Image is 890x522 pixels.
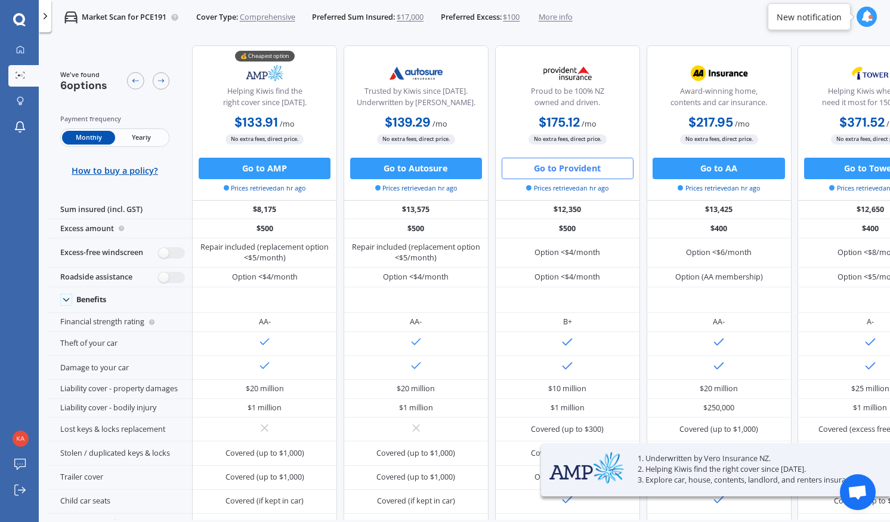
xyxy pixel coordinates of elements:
[344,201,489,220] div: $13,575
[225,472,304,483] div: Covered (up to $1,000)
[376,448,455,459] div: Covered (up to $1,000)
[551,403,585,413] div: $1 million
[376,472,455,483] div: Covered (up to $1,000)
[47,441,192,465] div: Stolen / duplicated keys & locks
[713,317,725,327] div: AA-
[383,272,449,283] div: Option <$4/month
[397,383,435,394] div: $20 million
[62,131,115,145] span: Monthly
[504,86,631,113] div: Proud to be 100% NZ owned and driven.
[350,158,482,179] button: Go to Autosure
[700,383,738,394] div: $20 million
[47,356,192,380] div: Damage to your car
[678,183,760,193] span: Prices retrieved an hr ago
[47,268,192,287] div: Roadside assistance
[495,201,640,220] div: $12,350
[679,424,758,435] div: Covered (up to $1,000)
[385,114,431,131] b: $139.29
[47,219,192,238] div: Excess amount
[680,134,758,145] span: No extra fees, direct price.
[225,134,304,145] span: No extra fees, direct price.
[432,119,447,129] span: / mo
[64,11,78,24] img: car.f15378c7a67c060ca3f3.svg
[867,317,874,327] div: A-
[47,399,192,418] div: Liability cover - bodily injury
[47,417,192,441] div: Lost keys & locks replacement
[529,134,607,145] span: No extra fees, direct price.
[60,78,107,93] span: 6 options
[563,317,572,327] div: B+
[735,119,750,129] span: / mo
[531,424,604,435] div: Covered (up to $300)
[410,317,422,327] div: AA-
[502,158,633,179] button: Go to Provident
[76,295,106,305] div: Benefits
[381,60,452,87] img: Autosure.webp
[539,12,573,23] span: More info
[647,219,792,238] div: $400
[582,119,597,129] span: / mo
[534,272,600,283] div: Option <$4/month
[531,448,604,459] div: Covered (up to $300)
[688,114,733,131] b: $217.95
[47,238,192,268] div: Excess-free windscreen
[532,60,603,87] img: Provident.png
[638,453,863,464] p: 1. Underwritten by Vero Insurance NZ.
[192,201,337,220] div: $8,175
[375,183,458,193] span: Prices retrieved an hr ago
[397,12,424,23] span: $17,000
[196,12,238,23] span: Cover Type:
[534,247,600,258] div: Option <$4/month
[344,219,489,238] div: $500
[192,219,337,238] div: $500
[234,114,278,131] b: $133.91
[13,431,29,447] img: 757d6641844bb76523103c50a31dc99a
[240,12,295,23] span: Comprehensive
[377,134,455,145] span: No extra fees, direct price.
[200,242,329,263] div: Repair included (replacement option <$5/month)
[47,380,192,399] div: Liability cover - property damages
[526,183,608,193] span: Prices retrieved an hr ago
[224,183,306,193] span: Prices retrieved an hr ago
[47,313,192,332] div: Financial strength rating
[47,466,192,490] div: Trailer cover
[312,12,395,23] span: Preferred Sum Insured:
[235,51,295,62] div: 💰 Cheapest option
[840,474,876,510] div: Open chat
[259,317,271,327] div: AA-
[656,86,782,113] div: Award-winning home, contents and car insurance.
[503,12,520,23] span: $100
[248,403,282,413] div: $1 million
[839,114,885,131] b: $371.52
[647,201,792,220] div: $13,425
[684,60,755,87] img: AA.webp
[534,472,600,483] div: Option $<8/month
[280,119,295,129] span: / mo
[653,158,784,179] button: Go to AA
[246,383,284,394] div: $20 million
[539,114,580,131] b: $175.12
[47,201,192,220] div: Sum insured (incl. GST)
[638,464,863,475] p: 2. Helping Kiwis find the right cover since [DATE].
[549,452,625,484] img: AMP.webp
[353,86,479,113] div: Trusted by Kiwis since [DATE]. Underwritten by [PERSON_NAME].
[495,219,640,238] div: $500
[60,70,107,79] span: We've found
[703,403,734,413] div: $250,000
[548,383,586,394] div: $10 million
[225,496,304,506] div: Covered (if kept in car)
[82,12,166,23] p: Market Scan for PCE191
[115,131,168,145] span: Yearly
[202,86,328,113] div: Helping Kiwis find the right cover since [DATE].
[777,11,842,23] div: New notification
[232,272,298,283] div: Option <$4/month
[47,332,192,356] div: Theft of your car
[675,272,763,283] div: Option (AA membership)
[229,60,300,87] img: AMP.webp
[60,113,170,124] div: Payment frequency
[638,475,863,486] p: 3. Explore car, house, contents, landlord, and renters insurance.
[441,12,502,23] span: Preferred Excess:
[72,165,158,176] span: How to buy a policy?
[199,158,330,179] button: Go to AMP
[853,403,887,413] div: $1 million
